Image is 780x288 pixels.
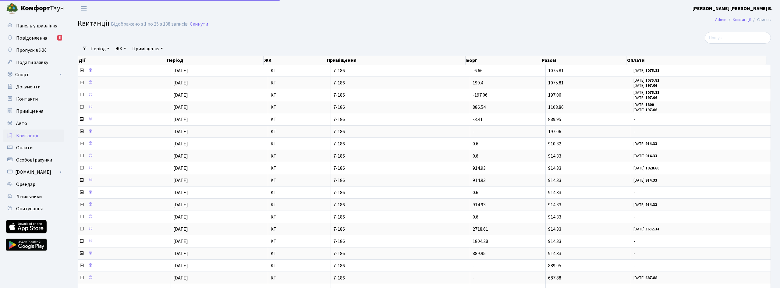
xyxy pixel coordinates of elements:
[3,178,64,190] a: Орендарі
[633,141,657,147] small: [DATE]:
[473,67,483,74] span: -6.66
[633,68,659,73] small: [DATE]:
[3,105,64,117] a: Приміщення
[633,95,657,101] small: [DATE]:
[3,130,64,142] a: Квитанції
[271,276,328,280] span: КТ
[645,78,659,83] b: 1075.81
[271,105,328,110] span: КТ
[3,32,64,44] a: Повідомлення8
[16,108,43,115] span: Приміщення
[645,102,654,108] b: 1800
[271,93,328,98] span: КТ
[548,153,561,159] span: 914.33
[16,59,48,66] span: Подати заявку
[473,177,486,184] span: 914.93
[645,95,657,101] b: 197.06
[78,18,109,29] span: Квитанції
[645,107,657,113] b: 197.06
[633,102,654,108] small: [DATE]:
[78,56,166,65] th: Дії
[16,47,46,54] span: Пропуск в ЖК
[271,166,328,171] span: КТ
[548,250,561,257] span: 914.33
[633,215,768,219] span: -
[473,238,488,245] span: 1804.28
[173,128,188,135] span: [DATE]
[264,56,326,65] th: ЖК
[333,129,467,134] span: 7-186
[173,177,188,184] span: [DATE]
[271,215,328,219] span: КТ
[271,263,328,268] span: КТ
[16,132,38,139] span: Квитанції
[21,3,50,13] b: Комфорт
[21,3,64,14] span: Таун
[473,140,478,147] span: 0.6
[333,202,467,207] span: 7-186
[706,13,780,26] nav: breadcrumb
[633,263,768,268] span: -
[333,80,467,85] span: 7-186
[645,202,657,208] b: 914.33
[173,262,188,269] span: [DATE]
[633,190,768,195] span: -
[333,276,467,280] span: 7-186
[271,117,328,122] span: КТ
[633,178,657,183] small: [DATE]:
[548,262,561,269] span: 889.95
[3,69,64,81] a: Спорт
[633,239,768,244] span: -
[271,227,328,232] span: КТ
[271,202,328,207] span: КТ
[645,178,657,183] b: 914.33
[76,3,91,13] button: Переключити навігацію
[473,214,478,220] span: 0.6
[271,178,328,183] span: КТ
[645,90,659,95] b: 1075.81
[173,238,188,245] span: [DATE]
[633,165,659,171] small: [DATE]:
[173,201,188,208] span: [DATE]
[271,80,328,85] span: КТ
[3,20,64,32] a: Панель управління
[633,153,657,159] small: [DATE]:
[3,190,64,203] a: Лічильники
[548,128,561,135] span: 197.06
[333,166,467,171] span: 7-186
[548,201,561,208] span: 914.33
[633,90,659,95] small: [DATE]:
[16,23,57,29] span: Панель управління
[333,239,467,244] span: 7-186
[3,93,64,105] a: Контакти
[633,83,657,88] small: [DATE]:
[548,67,564,74] span: 1075.81
[645,165,659,171] b: 1828.66
[633,107,657,113] small: [DATE]:
[705,32,771,44] input: Пошук...
[271,239,328,244] span: КТ
[271,129,328,134] span: КТ
[326,56,466,65] th: Приміщення
[473,201,486,208] span: 914.93
[633,251,768,256] span: -
[645,83,657,88] b: 197.06
[88,44,112,54] a: Період
[548,104,564,111] span: 1103.86
[333,154,467,158] span: 7-186
[645,226,659,232] b: 3632.34
[715,16,726,23] a: Admin
[173,104,188,111] span: [DATE]
[473,128,474,135] span: -
[16,157,52,163] span: Особові рахунки
[173,140,188,147] span: [DATE]
[16,84,41,90] span: Документи
[333,68,467,73] span: 7-186
[173,80,188,86] span: [DATE]
[333,251,467,256] span: 7-186
[271,141,328,146] span: КТ
[173,116,188,123] span: [DATE]
[3,117,64,130] a: Авто
[633,226,659,232] small: [DATE]:
[271,190,328,195] span: КТ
